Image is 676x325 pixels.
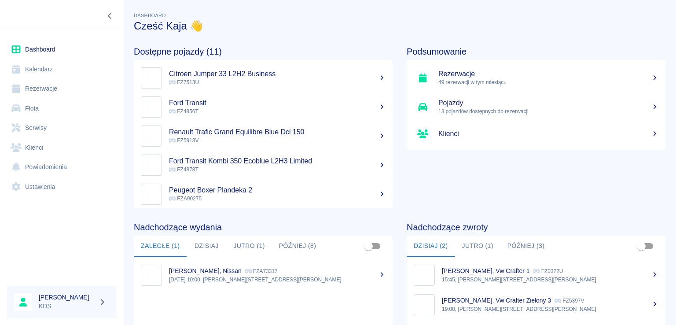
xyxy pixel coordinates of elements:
h5: Citroen Jumper 33 L2H2 Business [169,70,386,78]
button: Zaległe (1) [134,236,187,257]
p: 13 pojazdów dostępnych do rezerwacji [438,107,658,115]
img: Image [143,70,160,86]
a: Flota [7,99,117,118]
span: Pokaż przypisane tylko do mnie [360,238,377,255]
p: 49 rezerwacji w tym miesiącu [438,78,658,86]
img: Image [143,186,160,203]
p: FZ0372U [533,268,563,274]
button: Dzisiaj [187,236,226,257]
button: Później (3) [500,236,552,257]
img: Image [143,157,160,174]
img: Image [416,296,433,313]
a: Kalendarz [7,59,117,79]
h5: Ford Transit Kombi 350 Ecoblue L2H3 Limited [169,157,386,166]
a: Rezerwacje [7,79,117,99]
h4: Podsumowanie [407,46,665,57]
a: Powiadomienia [7,157,117,177]
span: FZ4856T [169,108,198,114]
button: Dzisiaj (2) [407,236,455,257]
span: Dashboard [134,13,166,18]
p: 15:45, [PERSON_NAME][STREET_ADDRESS][PERSON_NAME] [442,276,658,284]
a: Ustawienia [7,177,117,197]
img: Image [143,99,160,115]
button: Zwiń nawigację [103,10,117,22]
h4: Dostępne pojazdy (11) [134,46,393,57]
span: FZ4878T [169,166,198,173]
a: ImageCitroen Jumper 33 L2H2 Business FZ7513U [134,63,393,92]
a: ImageRenault Trafic Grand Equilibre Blue Dci 150 FZ5913V [134,122,393,151]
h3: Cześć Kaja 👋 [134,20,665,32]
p: [DATE] 10:00, [PERSON_NAME][STREET_ADDRESS][PERSON_NAME] [169,276,386,284]
h6: [PERSON_NAME] [39,293,95,302]
h5: Peugeot Boxer Plandeka 2 [169,186,386,195]
p: [PERSON_NAME], Vw Crafter 1 [442,267,529,274]
span: FZ5913V [169,137,198,144]
h5: Renault Trafic Grand Equilibre Blue Dci 150 [169,128,386,137]
a: Klienci [7,138,117,158]
a: Dashboard [7,40,117,59]
img: Renthelp logo [11,7,66,22]
img: Image [143,128,160,144]
p: FZA73317 [245,268,278,274]
button: Jutro (1) [455,236,500,257]
a: Image[PERSON_NAME], Vw Crafter 1 FZ0372U15:45, [PERSON_NAME][STREET_ADDRESS][PERSON_NAME] [407,260,665,290]
a: Rezerwacje49 rezerwacji w tym miesiącu [407,63,665,92]
p: [PERSON_NAME], Vw Crafter Zielony 3 [442,297,551,304]
span: FZ7513U [169,79,199,85]
img: Image [143,267,160,284]
h5: Pojazdy [438,99,658,107]
p: [PERSON_NAME], Nissan [169,267,242,274]
a: ImagePeugeot Boxer Plandeka 2 FZA90275 [134,180,393,209]
a: Klienci [407,122,665,146]
span: FZA90275 [169,196,202,202]
button: Jutro (1) [226,236,272,257]
a: Image[PERSON_NAME], Nissan FZA73317[DATE] 10:00, [PERSON_NAME][STREET_ADDRESS][PERSON_NAME] [134,260,393,290]
h4: Nadchodzące wydania [134,222,393,233]
a: Serwisy [7,118,117,138]
span: Pokaż przypisane tylko do mnie [633,238,650,255]
h5: Ford Transit [169,99,386,107]
button: Później (8) [272,236,323,257]
a: ImageFord Transit Kombi 350 Ecoblue L2H3 Limited FZ4878T [134,151,393,180]
a: ImageFord Transit FZ4856T [134,92,393,122]
a: Renthelp logo [7,7,66,22]
img: Image [416,267,433,284]
h4: Nadchodzące zwroty [407,222,665,233]
p: 19:00, [PERSON_NAME][STREET_ADDRESS][PERSON_NAME] [442,305,658,313]
p: KDS [39,302,95,311]
p: FZ5397V [555,298,584,304]
h5: Rezerwacje [438,70,658,78]
a: Image[PERSON_NAME], Vw Crafter Zielony 3 FZ5397V19:00, [PERSON_NAME][STREET_ADDRESS][PERSON_NAME] [407,290,665,319]
a: Pojazdy13 pojazdów dostępnych do rezerwacji [407,92,665,122]
h5: Klienci [438,129,658,138]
